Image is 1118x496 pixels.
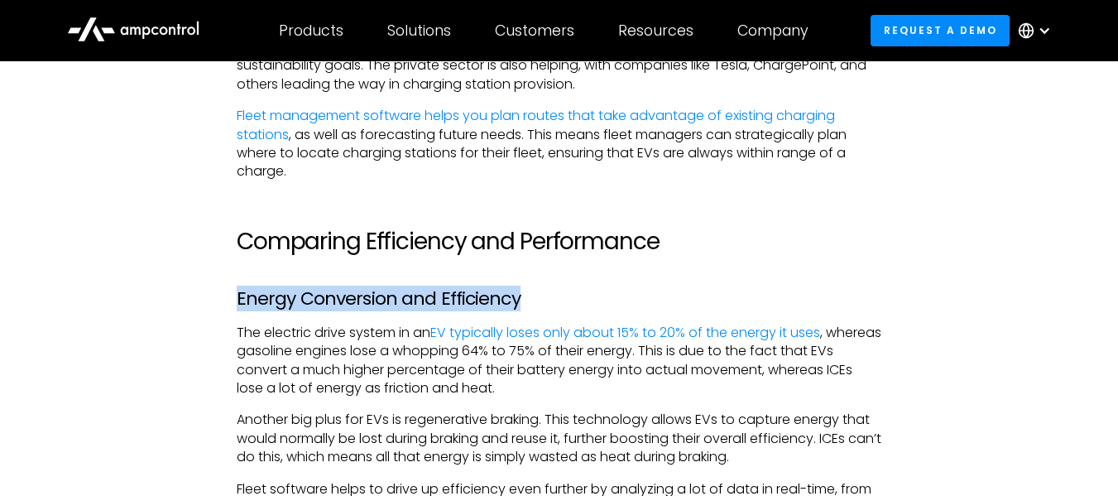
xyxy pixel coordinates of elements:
h2: Comparing Efficiency and Performance [237,228,881,256]
h3: Energy Conversion and Efficiency [237,288,881,310]
div: Resources [618,22,693,40]
div: Customers [495,22,574,40]
div: Company [737,22,809,40]
div: Products [279,22,343,40]
a: Fleet management software helps you plan routes that take advantage of existing charging stations [237,106,835,143]
div: Solutions [387,22,451,40]
p: Another big plus for EVs is regenerative braking. This technology allows EVs to capture energy th... [237,411,881,466]
p: , as well as forecasting future needs. This means fleet managers can strategically plan where to ... [237,107,881,181]
p: The electric drive system in an , whereas gasoline engines lose a whopping 64% to 75% of their en... [237,324,881,398]
a: EV typically loses only about 15% to 20% of the energy it uses [430,323,820,342]
a: Request a demo [871,15,1010,46]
